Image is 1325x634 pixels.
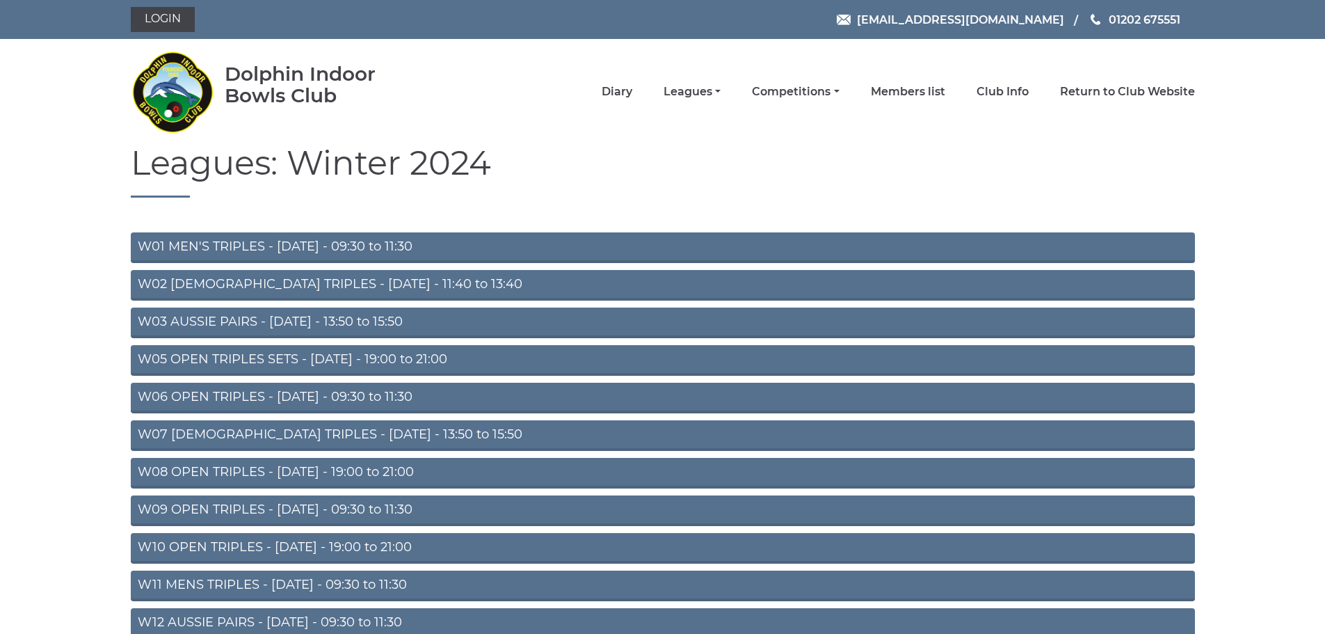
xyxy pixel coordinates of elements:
[131,7,195,32] a: Login
[131,232,1195,263] a: W01 MEN'S TRIPLES - [DATE] - 09:30 to 11:30
[131,383,1195,413] a: W06 OPEN TRIPLES - [DATE] - 09:30 to 11:30
[131,145,1195,198] h1: Leagues: Winter 2024
[752,84,839,100] a: Competitions
[131,308,1195,338] a: W03 AUSSIE PAIRS - [DATE] - 13:50 to 15:50
[857,13,1064,26] span: [EMAIL_ADDRESS][DOMAIN_NAME]
[977,84,1029,100] a: Club Info
[131,270,1195,301] a: W02 [DEMOGRAPHIC_DATA] TRIPLES - [DATE] - 11:40 to 13:40
[602,84,632,100] a: Diary
[837,11,1064,29] a: Email [EMAIL_ADDRESS][DOMAIN_NAME]
[1089,11,1180,29] a: Phone us 01202 675551
[131,533,1195,564] a: W10 OPEN TRIPLES - [DATE] - 19:00 to 21:00
[131,420,1195,451] a: W07 [DEMOGRAPHIC_DATA] TRIPLES - [DATE] - 13:50 to 15:50
[1109,13,1180,26] span: 01202 675551
[225,63,420,106] div: Dolphin Indoor Bowls Club
[871,84,945,100] a: Members list
[664,84,721,100] a: Leagues
[131,43,214,141] img: Dolphin Indoor Bowls Club
[131,496,1195,526] a: W09 OPEN TRIPLES - [DATE] - 09:30 to 11:30
[131,458,1195,489] a: W08 OPEN TRIPLES - [DATE] - 19:00 to 21:00
[131,571,1195,601] a: W11 MENS TRIPLES - [DATE] - 09:30 to 11:30
[1091,14,1100,25] img: Phone us
[131,345,1195,376] a: W05 OPEN TRIPLES SETS - [DATE] - 19:00 to 21:00
[1060,84,1195,100] a: Return to Club Website
[837,15,851,25] img: Email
